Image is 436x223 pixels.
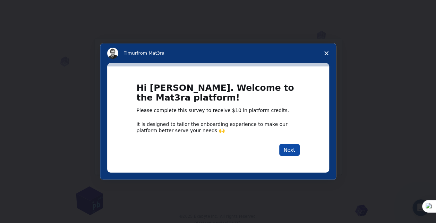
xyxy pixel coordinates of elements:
button: Next [279,144,300,156]
span: Support [14,5,39,11]
span: from Mat3ra [137,50,164,56]
div: It is designed to tailor the onboarding experience to make our platform better serve your needs 🙌 [137,121,300,134]
div: Please complete this survey to receive $10 in platform credits. [137,107,300,114]
img: Profile image for Timur [107,48,118,59]
span: Timur [124,50,137,56]
span: Close survey [317,43,336,63]
h1: Hi [PERSON_NAME]. Welcome to the Mat3ra platform! [137,83,300,107]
